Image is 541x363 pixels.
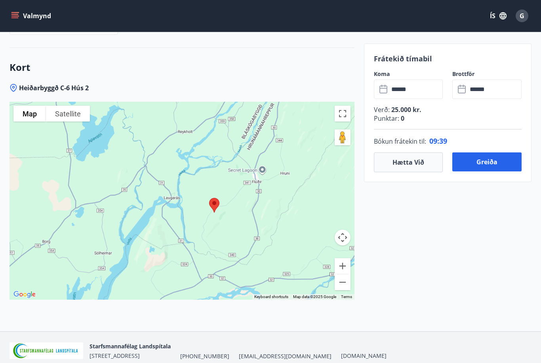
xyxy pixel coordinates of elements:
label: Brottför [452,70,522,78]
a: Terms (opens in new tab) [341,295,352,299]
button: Zoom in [335,258,351,274]
img: Google [11,289,38,300]
button: Map camera controls [335,230,351,245]
span: 0 [399,114,404,123]
span: 39 [439,136,447,146]
button: Greiða [452,152,522,171]
button: menu [10,9,54,23]
button: Hætta við [374,152,443,172]
button: Zoom out [335,274,351,290]
p: Verð : [374,105,522,114]
button: Show street map [13,106,46,122]
span: [STREET_ADDRESS] [90,352,140,359]
span: 09 : [429,136,439,146]
h3: Kort [10,61,354,74]
p: Frátekið tímabil [374,53,522,64]
p: Punktar : [374,114,522,123]
span: [EMAIL_ADDRESS][DOMAIN_NAME] [239,352,331,360]
button: Toggle fullscreen view [335,106,351,122]
span: G [520,11,524,20]
button: Drag Pegman onto the map to open Street View [335,129,351,145]
button: Keyboard shortcuts [254,294,288,300]
span: [PHONE_NUMBER] [180,352,229,360]
a: Open this area in Google Maps (opens a new window) [11,289,38,300]
button: Show satellite imagery [46,106,90,122]
span: 25.000 kr. [390,105,421,114]
button: ÍS [486,9,511,23]
span: Heiðarbyggð C-6 Hús 2 [19,84,89,92]
img: 55zIgFoyM5pksCsVQ4sUOj1FUrQvjI8pi0QwpkWm.png [10,342,83,359]
span: Bókun frátekin til : [374,137,426,146]
span: Starfsmannafélag Landspítala [90,342,171,350]
span: Map data ©2025 Google [293,295,336,299]
button: G [512,6,531,25]
label: Koma [374,70,443,78]
a: [DOMAIN_NAME] [341,352,387,359]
